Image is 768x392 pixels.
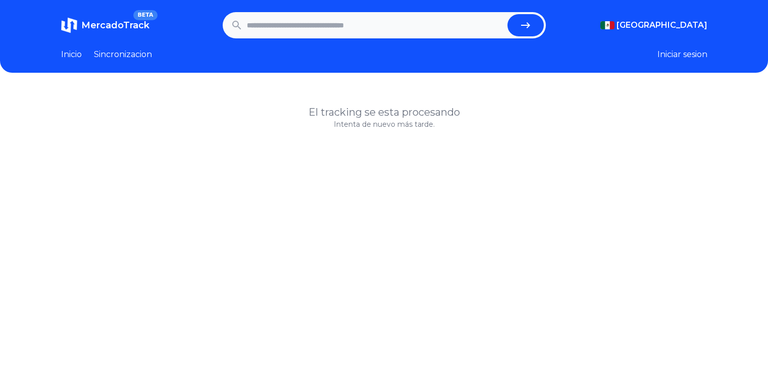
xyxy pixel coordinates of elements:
button: Iniciar sesion [657,48,707,61]
a: Sincronizacion [94,48,152,61]
h1: El tracking se esta procesando [61,105,707,119]
img: Mexico [600,21,615,29]
span: [GEOGRAPHIC_DATA] [617,19,707,31]
span: BETA [133,10,157,20]
img: MercadoTrack [61,17,77,33]
button: [GEOGRAPHIC_DATA] [600,19,707,31]
span: MercadoTrack [81,20,149,31]
a: Inicio [61,48,82,61]
p: Intenta de nuevo más tarde. [61,119,707,129]
a: MercadoTrackBETA [61,17,149,33]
